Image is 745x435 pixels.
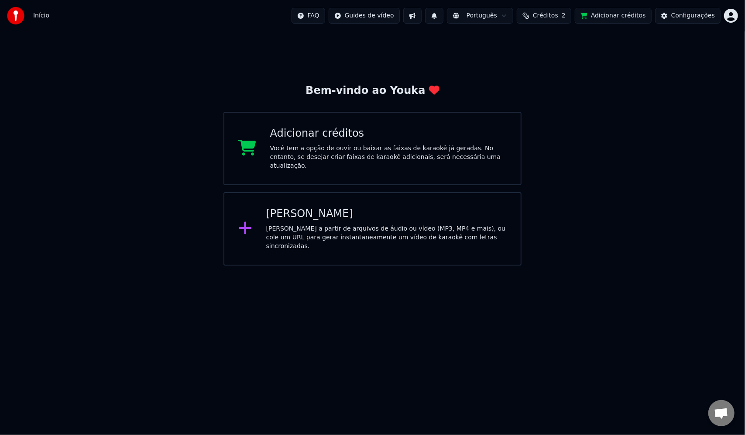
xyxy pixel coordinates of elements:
button: Configurações [655,8,721,24]
button: Adicionar créditos [575,8,652,24]
div: Adicionar créditos [270,127,507,141]
span: 2 [562,11,566,20]
span: Créditos [533,11,558,20]
div: Configurações [671,11,715,20]
button: Guides de vídeo [329,8,400,24]
div: Você tem a opção de ouvir ou baixar as faixas de karaokê já geradas. No entanto, se desejar criar... [270,144,507,170]
div: [PERSON_NAME] a partir de arquivos de áudio ou vídeo (MP3, MP4 e mais), ou cole um URL para gerar... [266,224,507,251]
span: Início [33,11,49,20]
button: FAQ [292,8,325,24]
div: Bem-vindo ao Youka [306,84,439,98]
img: youka [7,7,24,24]
nav: breadcrumb [33,11,49,20]
button: Créditos2 [517,8,571,24]
div: [PERSON_NAME] [266,207,507,221]
div: Conversa aberta [708,400,735,426]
